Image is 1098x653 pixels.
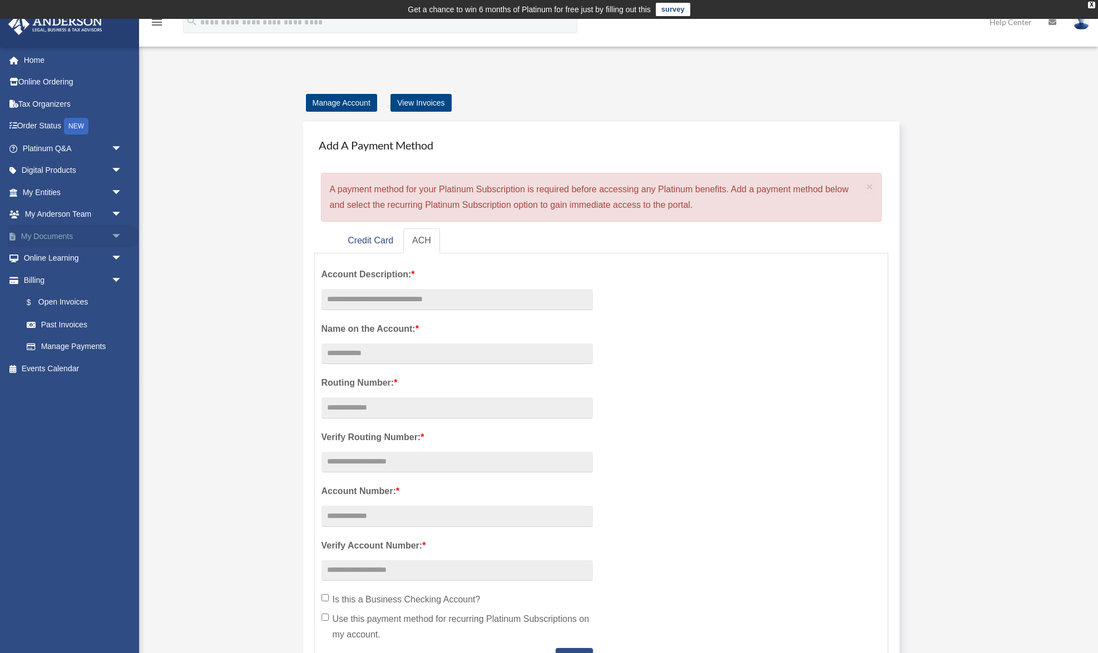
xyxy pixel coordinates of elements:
[150,19,164,29] a: menu
[314,133,889,157] h4: Add A Payment Method
[111,269,133,292] span: arrow_drop_down
[150,16,164,29] i: menu
[322,611,593,642] label: Use this payment method for recurring Platinum Subscriptions on my account.
[111,225,133,248] span: arrow_drop_down
[8,93,139,115] a: Tax Organizers
[1073,14,1090,30] img: User Pic
[111,203,133,226] span: arrow_drop_down
[8,357,139,380] a: Events Calendar
[656,3,690,16] a: survey
[186,15,198,27] i: search
[403,228,440,253] a: ACH
[306,94,377,112] a: Manage Account
[8,269,139,291] a: Billingarrow_drop_down
[866,181,873,192] button: Close
[322,614,329,621] input: Use this payment method for recurring Platinum Subscriptions on my account.
[16,313,139,336] a: Past Invoices
[111,137,133,160] span: arrow_drop_down
[322,267,593,282] label: Account Description:
[8,115,139,138] a: Order StatusNEW
[16,291,139,314] a: $Open Invoices
[1088,2,1095,8] div: close
[8,181,139,203] a: My Entitiesarrow_drop_down
[339,228,402,253] a: Credit Card
[64,118,88,134] div: NEW
[322,592,593,607] label: Is this a Business Checking Account?
[5,13,106,35] img: Anderson Advisors Platinum Portal
[866,180,873,193] span: ×
[322,483,593,499] label: Account Number:
[33,296,38,310] span: $
[322,430,593,445] label: Verify Routing Number:
[111,247,133,270] span: arrow_drop_down
[111,159,133,182] span: arrow_drop_down
[8,159,139,182] a: Digital Productsarrow_drop_down
[390,94,451,112] a: View Invoices
[111,181,133,204] span: arrow_drop_down
[408,3,651,16] div: Get a chance to win 6 months of Platinum for free just by filling out this
[321,173,882,222] div: A payment method for your Platinum Subscription is required before accessing any Platinum benefit...
[322,594,329,601] input: Is this a Business Checking Account?
[8,49,139,71] a: Home
[322,375,593,391] label: Routing Number:
[322,538,593,554] label: Verify Account Number:
[8,137,139,159] a: Platinum Q&Aarrow_drop_down
[8,71,139,93] a: Online Ordering
[8,247,139,270] a: Online Learningarrow_drop_down
[8,203,139,226] a: My Anderson Teamarrow_drop_down
[16,336,133,358] a: Manage Payments
[322,321,593,337] label: Name on the Account:
[8,225,139,247] a: My Documentsarrow_drop_down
